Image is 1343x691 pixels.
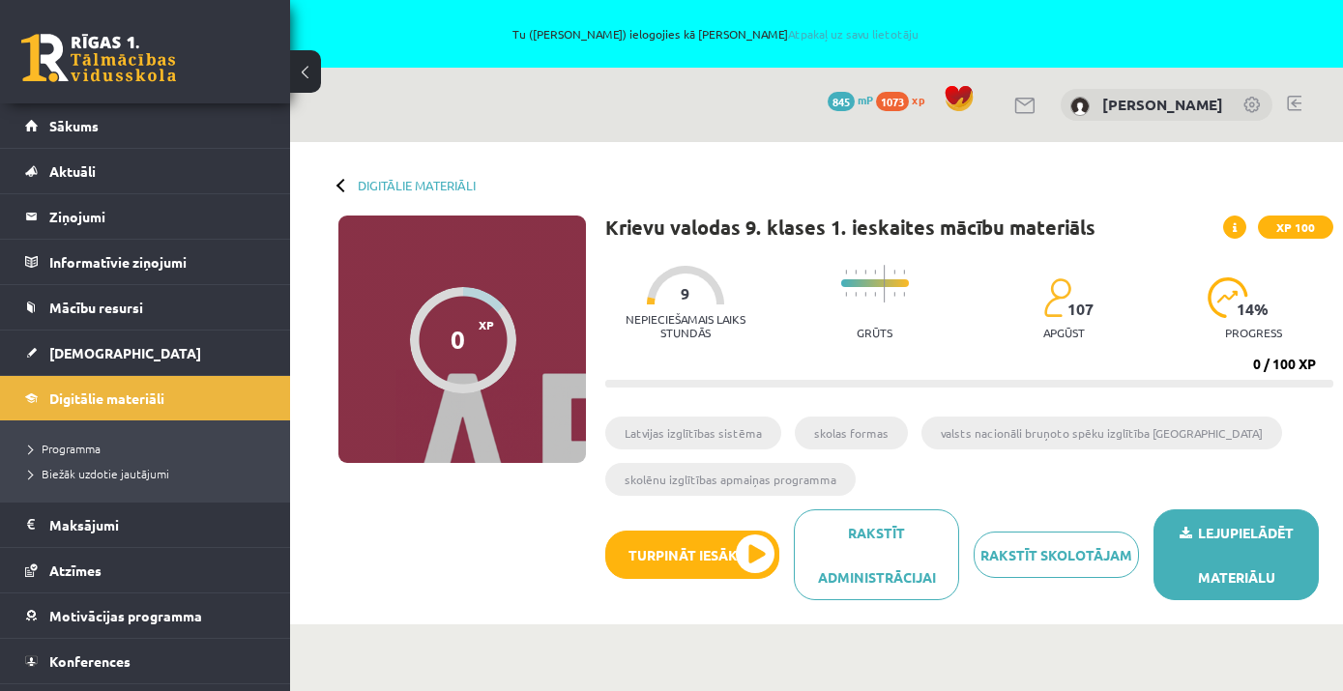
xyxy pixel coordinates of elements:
[605,417,781,449] li: Latvijas izglītības sistēma
[49,299,143,316] span: Mācību resursi
[1153,509,1319,600] a: Lejupielādēt materiālu
[795,417,908,449] li: skolas formas
[1067,301,1094,318] span: 107
[49,117,99,134] span: Sākums
[29,440,271,457] a: Programma
[876,92,909,111] span: 1073
[884,265,886,302] img: icon-long-line-d9ea69661e0d244f92f715978eff75569469978d946b2353a9bb055b3ed8787d.svg
[874,270,876,274] img: icon-short-line-57e1e144782c952c97e751825c79c345078a6d821885a25fce030b3d8c18986b.svg
[49,162,96,180] span: Aktuāli
[25,548,266,592] a: Atzīmes
[25,194,266,239] a: Ziņojumi
[25,240,266,284] a: Informatīvie ziņojumi
[828,92,855,111] span: 845
[21,34,176,82] a: Rīgas 1. Tālmācības vidusskola
[49,652,131,670] span: Konferences
[49,240,266,284] legend: Informatīvie ziņojumi
[855,270,857,274] img: icon-short-line-57e1e144782c952c97e751825c79c345078a6d821885a25fce030b3d8c18986b.svg
[479,318,494,331] span: XP
[876,92,934,107] a: 1073 xp
[49,344,201,361] span: [DEMOGRAPHIC_DATA]
[29,465,271,482] a: Biežāk uzdotie jautājumi
[921,417,1282,449] li: valsts nacionāli bruņoto spēku izglītība [GEOGRAPHIC_DATA]
[25,503,266,547] a: Maksājumi
[893,292,895,297] img: icon-short-line-57e1e144782c952c97e751825c79c345078a6d821885a25fce030b3d8c18986b.svg
[855,292,857,297] img: icon-short-line-57e1e144782c952c97e751825c79c345078a6d821885a25fce030b3d8c18986b.svg
[864,270,866,274] img: icon-short-line-57e1e144782c952c97e751825c79c345078a6d821885a25fce030b3d8c18986b.svg
[858,92,873,107] span: mP
[845,292,847,297] img: icon-short-line-57e1e144782c952c97e751825c79c345078a6d821885a25fce030b3d8c18986b.svg
[857,326,892,339] p: Grūts
[1208,277,1249,318] img: icon-progress-161ccf0a02000e728c5f80fcf4c31c7af3da0e1684b2b1d7c360e028c24a22f1.svg
[845,270,847,274] img: icon-short-line-57e1e144782c952c97e751825c79c345078a6d821885a25fce030b3d8c18986b.svg
[1102,95,1223,114] a: [PERSON_NAME]
[25,103,266,148] a: Sākums
[1237,301,1270,318] span: 14 %
[25,639,266,683] a: Konferences
[358,178,476,192] a: Digitālie materiāli
[893,270,895,274] img: icon-short-line-57e1e144782c952c97e751825c79c345078a6d821885a25fce030b3d8c18986b.svg
[29,466,169,481] span: Biežāk uzdotie jautājumi
[49,389,164,407] span: Digitālie materiāli
[1070,97,1090,116] img: Markuss Jahovičs
[605,531,779,579] button: Turpināt iesākto
[25,376,266,420] a: Digitālie materiāli
[25,331,266,375] a: [DEMOGRAPHIC_DATA]
[451,325,465,354] div: 0
[903,270,905,274] img: icon-short-line-57e1e144782c952c97e751825c79c345078a6d821885a25fce030b3d8c18986b.svg
[864,292,866,297] img: icon-short-line-57e1e144782c952c97e751825c79c345078a6d821885a25fce030b3d8c18986b.svg
[49,607,202,624] span: Motivācijas programma
[605,463,856,496] li: skolēnu izglītības apmaiņas programma
[25,593,266,638] a: Motivācijas programma
[912,92,924,107] span: xp
[1043,326,1085,339] p: apgūst
[794,509,959,600] a: Rakstīt administrācijai
[974,532,1139,578] a: Rakstīt skolotājam
[605,312,766,339] p: Nepieciešamais laiks stundās
[49,561,102,579] span: Atzīmes
[222,28,1209,40] span: Tu ([PERSON_NAME]) ielogojies kā [PERSON_NAME]
[605,216,1095,239] h1: Krievu valodas 9. klases 1. ieskaites mācību materiāls
[681,285,689,302] span: 9
[29,441,101,456] span: Programma
[25,149,266,193] a: Aktuāli
[49,503,266,547] legend: Maksājumi
[828,92,873,107] a: 845 mP
[1225,326,1282,339] p: progress
[874,292,876,297] img: icon-short-line-57e1e144782c952c97e751825c79c345078a6d821885a25fce030b3d8c18986b.svg
[1258,216,1333,239] span: XP 100
[1043,277,1071,318] img: students-c634bb4e5e11cddfef0936a35e636f08e4e9abd3cc4e673bd6f9a4125e45ecb1.svg
[25,285,266,330] a: Mācību resursi
[903,292,905,297] img: icon-short-line-57e1e144782c952c97e751825c79c345078a6d821885a25fce030b3d8c18986b.svg
[49,194,266,239] legend: Ziņojumi
[788,26,919,42] a: Atpakaļ uz savu lietotāju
